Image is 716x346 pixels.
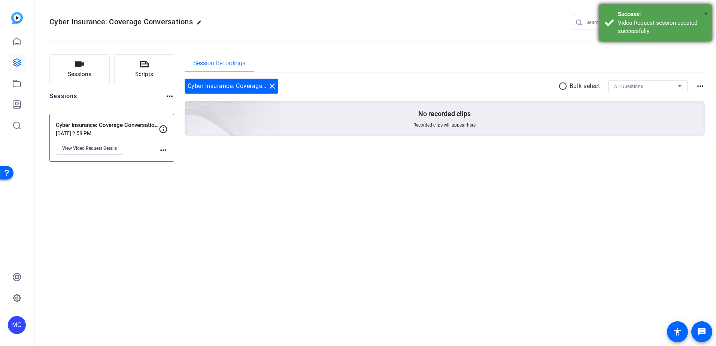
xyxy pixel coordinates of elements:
[185,79,278,94] div: Cyber Insurance: Coverage Conversations ([GEOGRAPHIC_DATA])
[114,54,175,84] button: Scripts
[614,84,643,89] span: All Questions
[56,130,159,136] p: [DATE] 2:58 PM
[56,121,159,130] p: Cyber Insurance: Coverage Conversations ([GEOGRAPHIC_DATA])
[418,109,471,118] p: No recorded clips
[194,60,245,66] span: Session Recordings
[68,70,91,79] span: Sessions
[413,122,476,128] span: Recorded clips will appear here
[159,146,168,155] mat-icon: more_horiz
[673,327,682,336] mat-icon: accessibility
[8,316,26,334] div: MC
[49,92,78,106] h2: Sessions
[62,145,117,151] span: View Video Request Details
[165,92,174,101] mat-icon: more_horiz
[697,327,706,336] mat-icon: message
[618,19,706,36] div: Video Request session updated successfully
[135,70,153,79] span: Scripts
[11,12,23,24] img: blue-gradient.svg
[49,54,110,84] button: Sessions
[268,82,277,91] mat-icon: close
[704,9,708,18] span: ×
[586,18,654,27] input: Search
[704,8,708,19] button: Close
[49,17,193,26] span: Cyber Insurance: Coverage Conversations
[618,10,706,19] div: Success!
[56,142,123,155] button: View Video Request Details
[197,20,206,29] mat-icon: edit
[570,82,600,91] p: Bulk select
[696,82,705,91] mat-icon: more_horiz
[101,27,279,189] img: embarkstudio-empty-session.png
[558,82,570,91] mat-icon: radio_button_unchecked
